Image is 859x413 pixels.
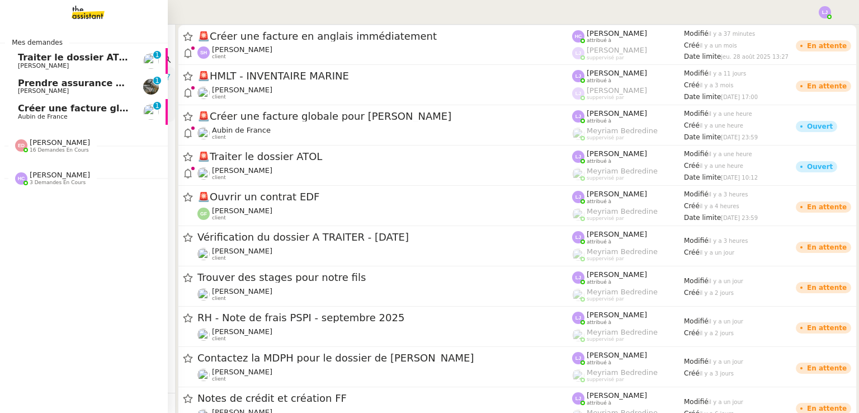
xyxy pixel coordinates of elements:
[572,271,584,284] img: svg
[197,191,210,203] span: 🚨
[684,150,709,158] span: Modifié
[572,70,584,82] img: svg
[18,62,69,69] span: [PERSON_NAME]
[197,192,572,202] span: Ouvrir un contrat EDF
[684,329,700,337] span: Créé
[684,30,709,37] span: Modifié
[212,206,272,215] span: [PERSON_NAME]
[684,41,700,49] span: Créé
[572,247,684,262] app-user-label: suppervisé par
[197,126,572,140] app-user-detailed-label: client
[572,47,584,59] img: svg
[807,405,847,412] div: En attente
[700,203,739,209] span: il y a 4 heures
[721,94,758,100] span: [DATE] 17:00
[684,110,709,118] span: Modifié
[197,167,210,180] img: users%2FxgWPCdJhSBeE5T1N2ZiossozSlm1%2Favatar%2F5b22230b-e380-461f-81e9-808a3aa6de32
[684,277,709,285] span: Modifié
[197,206,572,221] app-user-detailed-label: client
[684,190,709,198] span: Modifié
[197,46,210,59] img: svg
[807,123,833,130] div: Ouvert
[212,295,226,302] span: client
[572,190,684,204] app-user-label: attribué à
[572,168,584,180] img: users%2FaellJyylmXSg4jqeVbanehhyYJm1%2Favatar%2Fprofile-pic%20(4).png
[197,127,210,139] img: users%2FSclkIUIAuBOhhDrbgjtrSikBoD03%2Favatar%2F48cbc63d-a03d-4817-b5bf-7f7aeed5f2a9
[587,296,624,302] span: suppervisé par
[700,370,734,377] span: il y a 3 jours
[587,230,647,238] span: [PERSON_NAME]
[572,312,584,324] img: svg
[587,215,624,222] span: suppervisé par
[684,93,721,101] span: Date limite
[212,327,272,336] span: [PERSON_NAME]
[572,126,684,141] app-user-label: suppervisé par
[807,325,847,331] div: En attente
[572,270,684,285] app-user-label: attribué à
[572,391,684,406] app-user-label: attribué à
[684,248,700,256] span: Créé
[807,244,847,251] div: En attente
[572,207,684,222] app-user-label: suppervisé par
[153,51,161,59] nz-badge-sup: 1
[587,336,624,342] span: suppervisé par
[572,86,684,101] app-user-label: suppervisé par
[684,317,709,325] span: Modifié
[197,273,572,283] span: Trouver des stages pour notre fils
[807,204,847,210] div: En attente
[587,377,624,383] span: suppervisé par
[587,149,647,158] span: [PERSON_NAME]
[587,175,624,181] span: suppervisé par
[587,86,647,95] span: [PERSON_NAME]
[18,113,68,120] span: Aubin de France
[212,336,226,342] span: client
[572,231,584,243] img: svg
[572,191,584,203] img: svg
[587,368,658,377] span: Meyriam Bedredine
[197,368,572,382] app-user-detailed-label: client
[684,289,700,297] span: Créé
[30,147,89,153] span: 16 demandes en cours
[709,151,752,157] span: il y a une heure
[197,30,210,42] span: 🚨
[684,162,700,170] span: Créé
[819,6,831,18] img: svg
[18,103,260,114] span: Créer une facture globale pour [PERSON_NAME]
[572,329,584,341] img: users%2FaellJyylmXSg4jqeVbanehhyYJm1%2Favatar%2Fprofile-pic%20(4).png
[587,247,658,256] span: Meyriam Bedredine
[197,87,210,99] img: users%2F1KZeGoDA7PgBs4M3FMhJkcSWXSs1%2Favatar%2F872c3928-ebe4-491f-ae76-149ccbe264e1
[197,313,572,323] span: RH - Note de frais PSPI - septembre 2025
[197,152,572,162] span: Traiter le dossier ATOL
[197,31,572,41] span: Créer une facture en anglais immédiatement
[587,109,647,118] span: [PERSON_NAME]
[212,376,226,382] span: client
[587,29,647,37] span: [PERSON_NAME]
[572,369,584,382] img: users%2FaellJyylmXSg4jqeVbanehhyYJm1%2Favatar%2Fprofile-pic%20(4).png
[572,167,684,181] app-user-label: suppervisé par
[684,398,709,406] span: Modifié
[18,52,132,63] span: Traiter le dossier ATOL
[587,288,658,296] span: Meyriam Bedredine
[587,126,658,135] span: Meyriam Bedredine
[587,279,611,285] span: attribué à
[684,202,700,210] span: Créé
[684,53,721,60] span: Date limite
[30,180,86,186] span: 3 demandes en cours
[709,111,752,117] span: il y a une heure
[572,352,584,364] img: svg
[572,392,584,405] img: svg
[807,284,847,291] div: En attente
[212,94,226,100] span: client
[572,151,584,163] img: svg
[155,102,159,112] p: 1
[572,328,684,342] app-user-label: suppervisé par
[807,83,847,90] div: En attente
[197,353,572,363] span: Contactez la MDPH pour le dossier de [PERSON_NAME]
[709,318,743,325] span: il y a un jour
[212,368,272,376] span: [PERSON_NAME]
[709,399,743,405] span: il y a un jour
[587,320,611,326] span: attribué à
[197,111,572,121] span: Créer une facture globale pour [PERSON_NAME]
[587,55,624,61] span: suppervisé par
[587,190,647,198] span: [PERSON_NAME]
